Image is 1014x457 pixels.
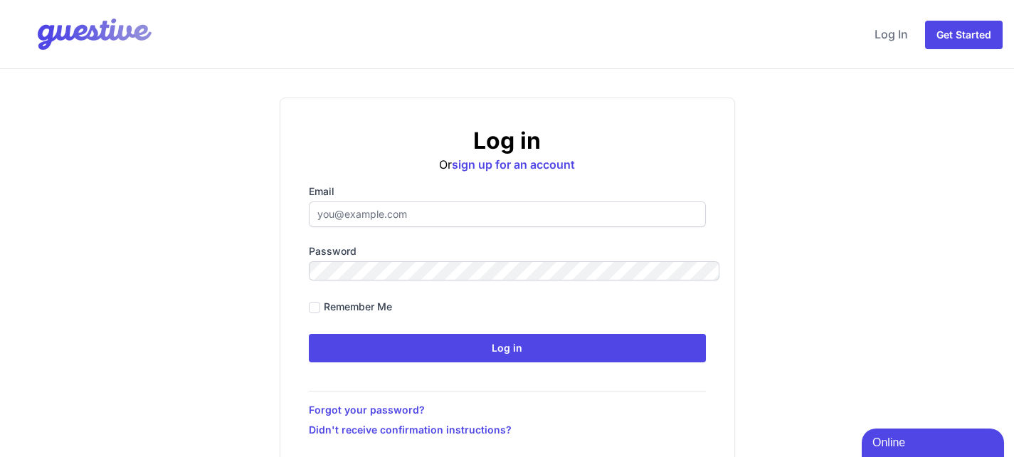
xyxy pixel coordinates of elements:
[309,334,706,362] input: Log in
[324,300,392,314] label: Remember me
[309,127,706,155] h2: Log in
[309,127,706,173] div: Or
[309,423,706,437] a: Didn't receive confirmation instructions?
[862,426,1007,457] iframe: chat widget
[309,184,706,199] label: Email
[452,157,575,172] a: sign up for an account
[309,244,706,258] label: Password
[309,201,706,227] input: you@example.com
[11,6,155,63] img: Your Company
[925,21,1003,49] a: Get Started
[309,403,706,417] a: Forgot your password?
[869,17,914,51] a: Log In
